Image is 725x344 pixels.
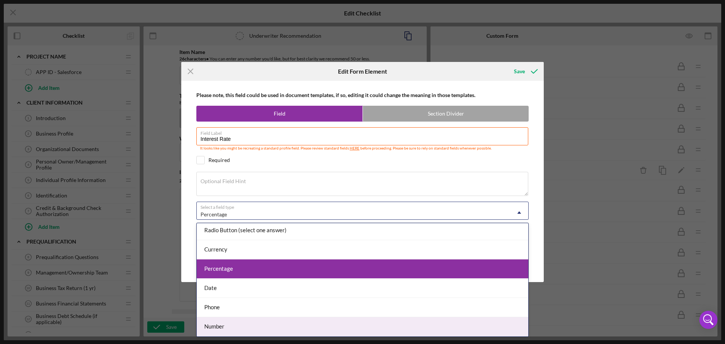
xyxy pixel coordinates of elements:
[699,311,717,329] div: Open Intercom Messenger
[196,145,529,151] div: It looks like you might be recreating a standard profile field. Please review standard fields bef...
[197,240,528,259] div: Currency
[338,68,387,75] h6: Edit Form Element
[197,106,362,121] label: Field
[6,6,204,23] div: Please complete the form and mark this item complete once you are done.
[197,317,528,336] div: Number
[197,221,528,240] div: Radio Button (select one answer)
[6,57,204,74] div: Remember, applicants will not be able to see Internal checklist items or documents submitted here.
[197,259,528,279] div: Percentage
[197,298,528,317] div: Phone
[514,64,525,79] div: Save
[196,92,475,98] b: Please note, this field could be used in document templates, if so, editing it could change the m...
[201,178,246,184] label: Optional Field Hint
[6,31,204,48] div: Upload here any documents created during the determination process, so that they can be added to ...
[363,106,529,121] label: Section Divider
[197,279,528,298] div: Date
[506,64,544,79] button: Save
[201,211,227,218] div: Percentage
[208,157,230,163] div: Required
[350,146,359,150] a: HERE
[201,128,528,136] label: Field Label
[6,6,204,74] body: Rich Text Area. Press ALT-0 for help.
